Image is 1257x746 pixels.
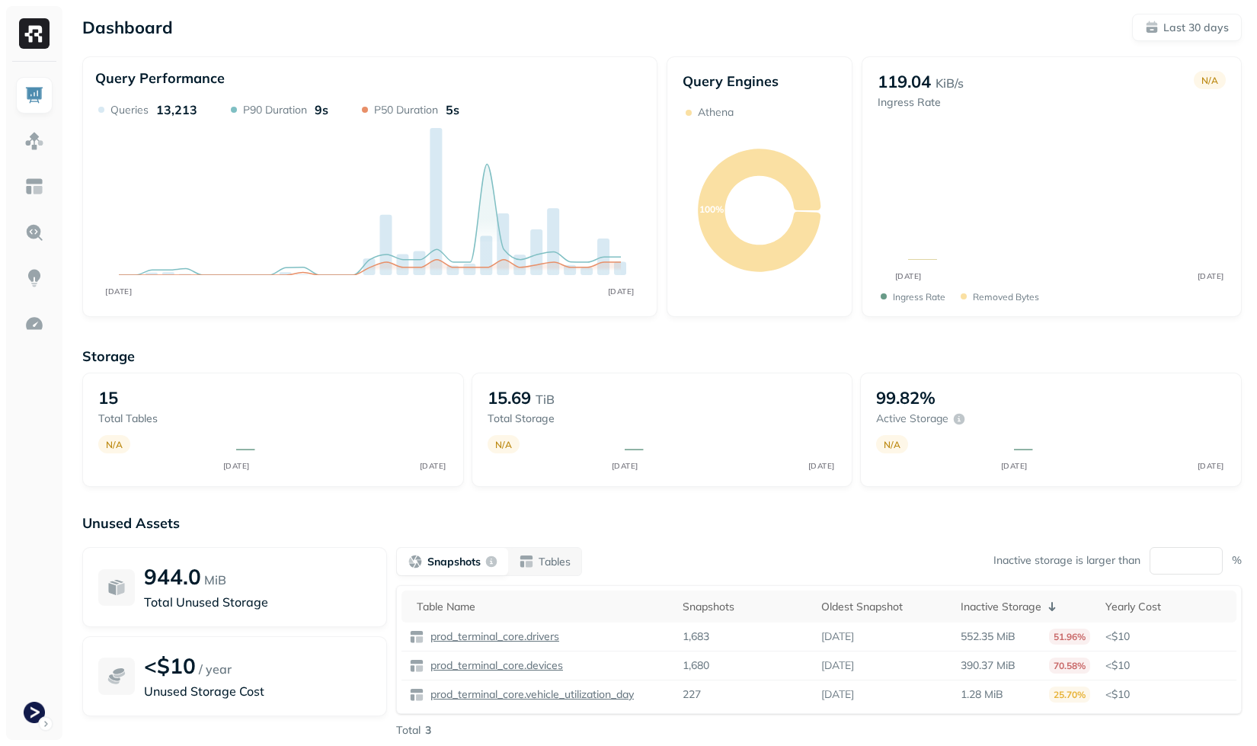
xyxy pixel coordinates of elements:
[419,461,446,471] tspan: [DATE]
[884,439,900,450] p: N/A
[1049,629,1090,645] p: 51.96%
[19,18,50,49] img: Ryft
[1105,687,1230,702] p: <$10
[24,85,44,105] img: Dashboard
[1105,600,1230,614] div: Yearly Cost
[1049,687,1090,703] p: 25.70%
[105,287,132,296] tspan: [DATE]
[973,291,1039,303] p: Removed bytes
[1163,21,1229,35] p: Last 30 days
[894,271,921,281] tspan: [DATE]
[683,658,709,673] p: 1,680
[417,600,667,614] div: Table Name
[82,17,173,38] p: Dashboard
[82,347,1242,365] p: Storage
[936,74,964,92] p: KiB/s
[425,723,431,738] p: 3
[243,103,307,117] p: P90 Duration
[821,629,854,644] p: [DATE]
[961,629,1016,644] p: 552.35 MiB
[110,103,149,117] p: Queries
[1132,14,1242,41] button: Last 30 days
[878,95,964,110] p: Ingress Rate
[1105,658,1230,673] p: <$10
[683,687,701,702] p: 227
[409,658,424,674] img: table
[156,102,197,117] p: 13,213
[608,287,635,296] tspan: [DATE]
[699,203,724,215] text: 100%
[24,177,44,197] img: Asset Explorer
[144,652,196,679] p: <$10
[427,629,559,644] p: prod_terminal_core.drivers
[808,461,835,471] tspan: [DATE]
[446,102,459,117] p: 5s
[144,682,371,700] p: Unused Storage Cost
[315,102,328,117] p: 9s
[1000,461,1027,471] tspan: [DATE]
[396,723,421,738] p: Total
[424,687,634,702] a: prod_terminal_core.vehicle_utilization_day
[876,387,936,408] p: 99.82%
[204,571,226,589] p: MiB
[1201,75,1218,86] p: N/A
[424,658,563,673] a: prod_terminal_core.devices
[961,600,1041,614] p: Inactive Storage
[698,105,734,120] p: Athena
[612,461,638,471] tspan: [DATE]
[98,387,118,408] p: 15
[683,600,806,614] div: Snapshots
[1049,658,1090,674] p: 70.58%
[24,268,44,288] img: Insights
[24,131,44,151] img: Assets
[409,687,424,703] img: table
[24,223,44,242] img: Query Explorer
[821,658,854,673] p: [DATE]
[199,660,232,678] p: / year
[106,439,123,450] p: N/A
[1232,553,1242,568] p: %
[683,629,709,644] p: 1,683
[683,72,836,90] p: Query Engines
[427,687,634,702] p: prod_terminal_core.vehicle_utilization_day
[24,314,44,334] img: Optimization
[1197,271,1223,281] tspan: [DATE]
[539,555,571,569] p: Tables
[82,514,1242,532] p: Unused Assets
[144,563,201,590] p: 944.0
[427,658,563,673] p: prod_terminal_core.devices
[495,439,512,450] p: N/A
[536,390,555,408] p: TiB
[821,600,945,614] div: Oldest Snapshot
[409,629,424,645] img: table
[427,555,481,569] p: Snapshots
[488,387,531,408] p: 15.69
[374,103,438,117] p: P50 Duration
[424,629,559,644] a: prod_terminal_core.drivers
[1197,461,1223,471] tspan: [DATE]
[821,687,854,702] p: [DATE]
[98,411,221,426] p: Total tables
[488,411,610,426] p: Total storage
[24,702,45,723] img: Terminal
[222,461,249,471] tspan: [DATE]
[893,291,945,303] p: Ingress Rate
[878,71,931,92] p: 119.04
[876,411,948,426] p: Active storage
[1105,629,1230,644] p: <$10
[993,553,1140,568] p: Inactive storage is larger than
[961,658,1016,673] p: 390.37 MiB
[144,593,371,611] p: Total Unused Storage
[961,687,1003,702] p: 1.28 MiB
[95,69,225,87] p: Query Performance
